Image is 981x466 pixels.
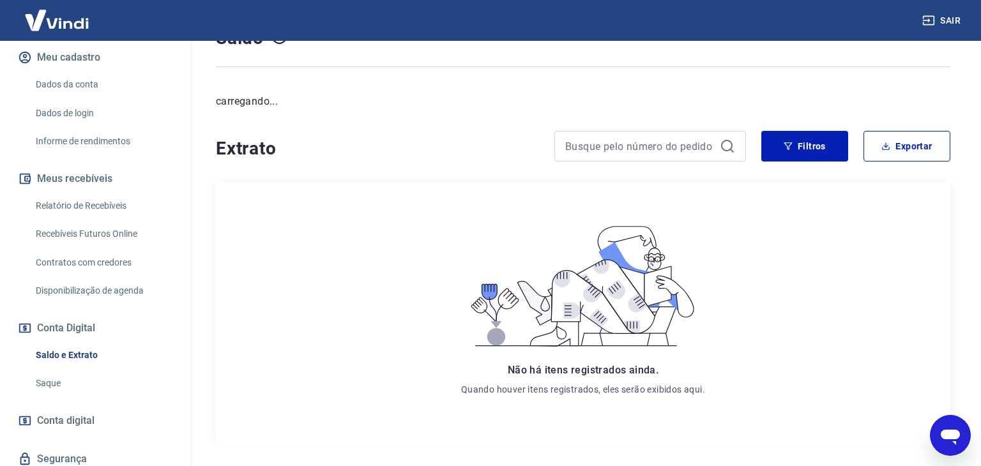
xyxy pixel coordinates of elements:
[15,1,98,40] img: Vindi
[216,94,950,109] p: carregando...
[565,137,715,156] input: Busque pelo número do pedido
[15,165,176,193] button: Meus recebíveis
[15,43,176,71] button: Meu cadastro
[216,136,539,162] h4: Extrato
[31,342,176,368] a: Saldo e Extrato
[31,193,176,219] a: Relatório de Recebíveis
[15,314,176,342] button: Conta Digital
[37,412,95,430] span: Conta digital
[31,278,176,304] a: Disponibilização de agenda
[31,221,176,247] a: Recebíveis Futuros Online
[930,415,971,456] iframe: Botão para abrir a janela de mensagens
[31,100,176,126] a: Dados de login
[761,131,848,162] button: Filtros
[31,71,176,98] a: Dados da conta
[508,364,658,376] span: Não há itens registrados ainda.
[461,383,705,396] p: Quando houver itens registrados, eles serão exibidos aqui.
[15,407,176,435] a: Conta digital
[863,131,950,162] button: Exportar
[920,9,966,33] button: Sair
[31,250,176,276] a: Contratos com credores
[31,128,176,154] a: Informe de rendimentos
[31,370,176,396] a: Saque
